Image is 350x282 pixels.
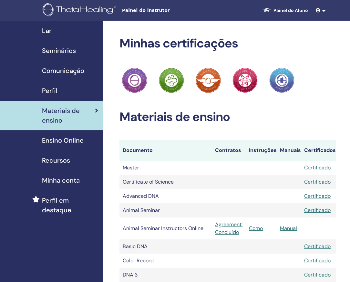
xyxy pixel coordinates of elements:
a: Certificado [304,207,331,214]
img: Practitioner [196,68,221,93]
span: Perfil [42,86,57,96]
td: Color Record [119,254,212,268]
td: Animal Seminar Instructors Online [119,217,212,239]
span: Painel do instrutor [122,7,219,14]
th: Contratos [212,140,246,161]
th: Manuais [277,140,301,161]
span: Ensino Online [42,136,84,145]
td: Basic DNA [119,239,212,254]
span: Lar [42,26,52,35]
a: Certificado [304,243,331,250]
img: Practitioner [232,68,258,93]
td: Master [119,161,212,175]
a: Painel do Aluno [258,5,313,16]
img: Practitioner [159,68,184,93]
span: Recursos [42,156,70,165]
img: Practitioner [269,68,294,93]
a: Certificado [304,178,331,185]
td: Animal Seminar [119,203,212,217]
th: Documento [119,140,212,161]
h2: Minhas certificações [119,36,336,51]
a: Agreement: Concluído [215,221,242,236]
span: Perfil em destaque [42,196,98,215]
span: Seminários [42,46,76,55]
span: Materiais de ensino [42,106,95,125]
h2: Materiais de ensino [119,110,336,125]
th: Instruções [246,140,277,161]
img: Practitioner [122,68,147,93]
img: logo.png [43,3,118,18]
span: Minha conta [42,176,80,185]
a: Manual [280,225,297,232]
td: DNA 3 [119,268,212,282]
a: Certificado [304,271,331,278]
th: Certificados [301,140,336,161]
img: graduation-cap-white.svg [263,7,271,13]
td: Certificate of Science [119,175,212,189]
a: Certificado [304,164,331,171]
td: Advanced DNA [119,189,212,203]
a: Certificado [304,193,331,199]
span: Comunicação [42,66,84,76]
a: Como [249,225,263,232]
a: Certificado [304,257,331,264]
